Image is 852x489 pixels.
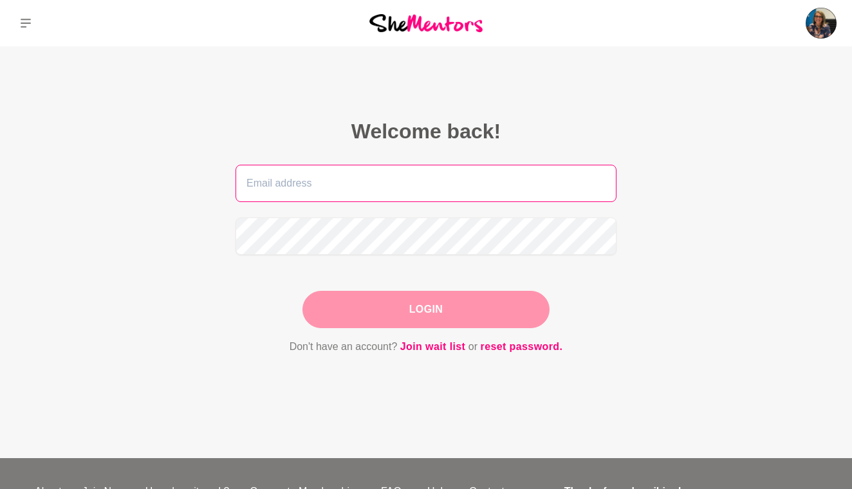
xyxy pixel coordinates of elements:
p: Don't have an account? or [236,338,616,355]
h2: Welcome back! [236,118,616,144]
input: Email address [236,165,616,202]
a: reset password. [481,338,563,355]
a: Join wait list [400,338,466,355]
img: Kate Vertsonis [806,8,837,39]
img: She Mentors Logo [369,14,483,32]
